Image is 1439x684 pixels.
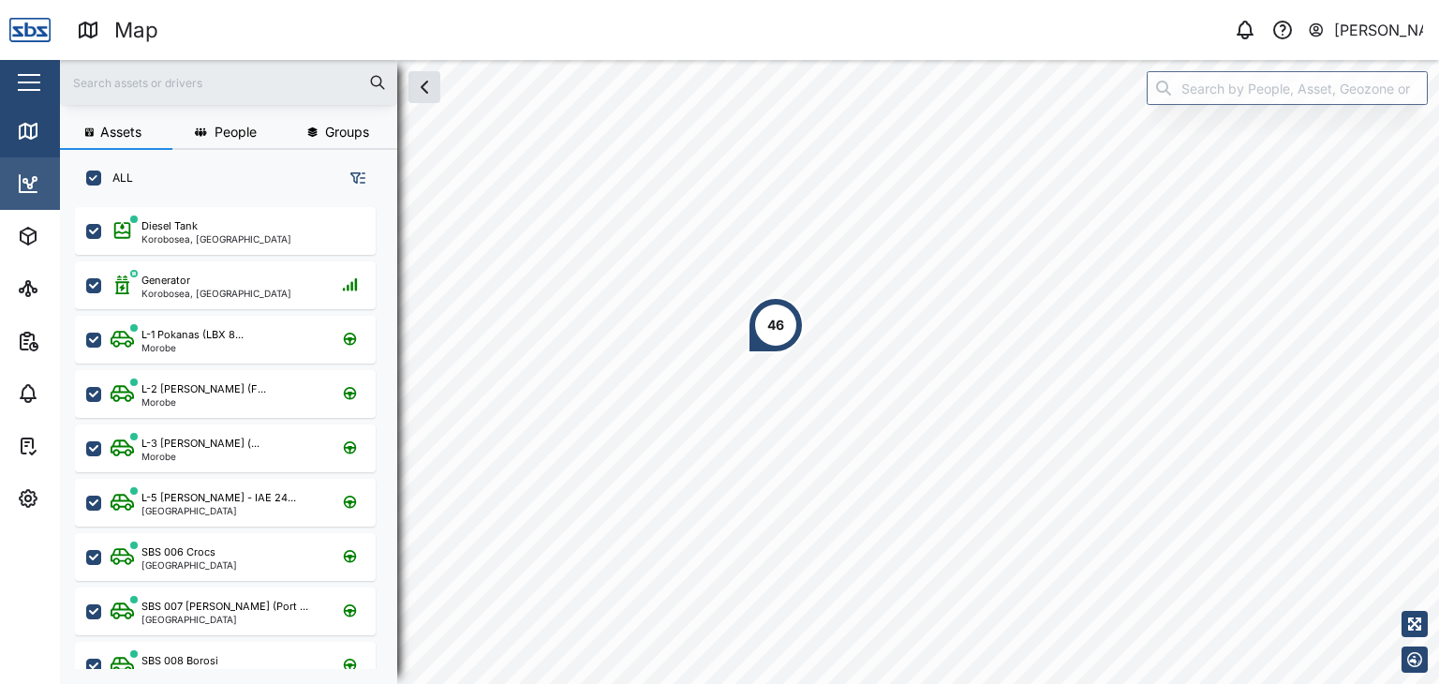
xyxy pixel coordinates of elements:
div: L-1 Pokanas (LBX 8... [141,327,244,343]
div: Alarms [49,383,107,404]
div: SBS 006 Crocs [141,544,215,560]
div: Assets [49,226,107,246]
canvas: Map [60,60,1439,684]
div: [GEOGRAPHIC_DATA] [141,506,296,515]
img: Main Logo [9,9,51,51]
div: Dashboard [49,173,133,194]
div: Settings [49,488,115,509]
div: Diesel Tank [141,218,198,234]
span: People [215,126,257,139]
input: Search assets or drivers [71,68,386,97]
div: SBS 007 [PERSON_NAME] (Port ... [141,599,308,615]
div: grid [75,201,396,669]
input: Search by People, Asset, Geozone or Place [1147,71,1428,105]
button: [PERSON_NAME] [1307,17,1424,43]
span: Assets [100,126,141,139]
div: Reports [49,331,112,351]
div: [GEOGRAPHIC_DATA] [141,615,308,624]
div: Map marker [748,297,804,353]
div: Tasks [49,436,100,456]
div: Morobe [141,397,266,407]
div: [PERSON_NAME] [1334,19,1424,42]
div: Map [114,14,158,47]
div: L-3 [PERSON_NAME] (... [141,436,260,452]
label: ALL [101,171,133,186]
div: Morobe [141,452,260,461]
div: L-2 [PERSON_NAME] (F... [141,381,266,397]
div: Sites [49,278,94,299]
div: 46 [767,315,784,335]
div: Generator [141,273,190,289]
div: Korobosea, [GEOGRAPHIC_DATA] [141,289,291,298]
div: Morobe [141,343,244,352]
div: L-5 [PERSON_NAME] - IAE 24... [141,490,296,506]
div: SBS 008 Borosi [141,653,218,669]
span: Groups [325,126,369,139]
div: Korobosea, [GEOGRAPHIC_DATA] [141,234,291,244]
div: [GEOGRAPHIC_DATA] [141,560,237,570]
div: Map [49,121,91,141]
